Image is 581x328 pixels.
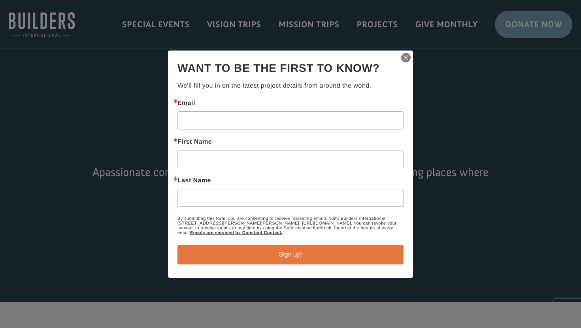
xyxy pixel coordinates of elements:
span: [GEOGRAPHIC_DATA] , [GEOGRAPHIC_DATA] [21,32,109,37]
label: Last Name [177,178,404,184]
img: emoji confettiBall [14,17,21,23]
h2: Want to be the first to know? [177,60,404,77]
button: Sign up! [177,245,404,264]
strong: Project Shovel Ready [19,24,65,30]
div: to [14,24,109,30]
label: Email [177,100,404,107]
label: First Name [177,139,404,145]
img: ctct-close-x.svg [400,52,411,63]
p: By submitting this form, you are consenting to receive marketing emails from: Builders Internatio... [177,216,404,235]
div: [PERSON_NAME] donated $100 [14,8,109,24]
button: Donate [112,16,147,30]
img: US.png [14,32,20,37]
a: Emails are serviced by Constant Contact. [190,231,283,235]
p: We'll fill you in on the latest project details from around the world. [177,81,404,91]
